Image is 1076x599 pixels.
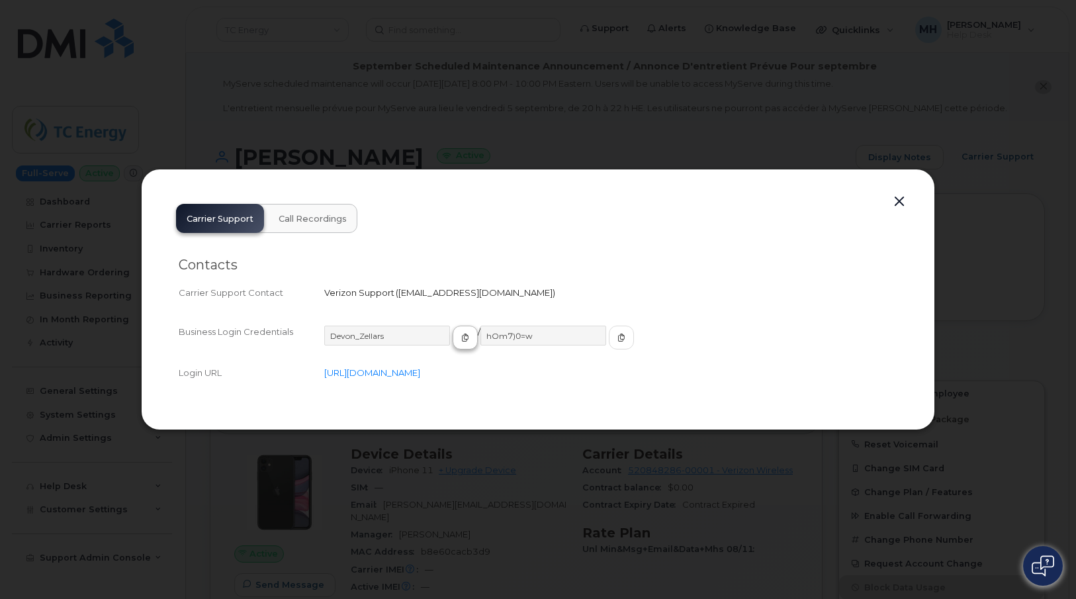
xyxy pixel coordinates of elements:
[324,287,394,298] span: Verizon Support
[324,326,897,361] div: /
[279,214,347,224] span: Call Recordings
[324,367,420,378] a: [URL][DOMAIN_NAME]
[453,326,478,349] button: copy to clipboard
[179,326,324,361] div: Business Login Credentials
[398,287,553,298] span: [EMAIL_ADDRESS][DOMAIN_NAME]
[179,257,897,273] h2: Contacts
[1032,555,1054,576] img: Open chat
[179,367,324,379] div: Login URL
[609,326,634,349] button: copy to clipboard
[179,287,324,299] div: Carrier Support Contact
